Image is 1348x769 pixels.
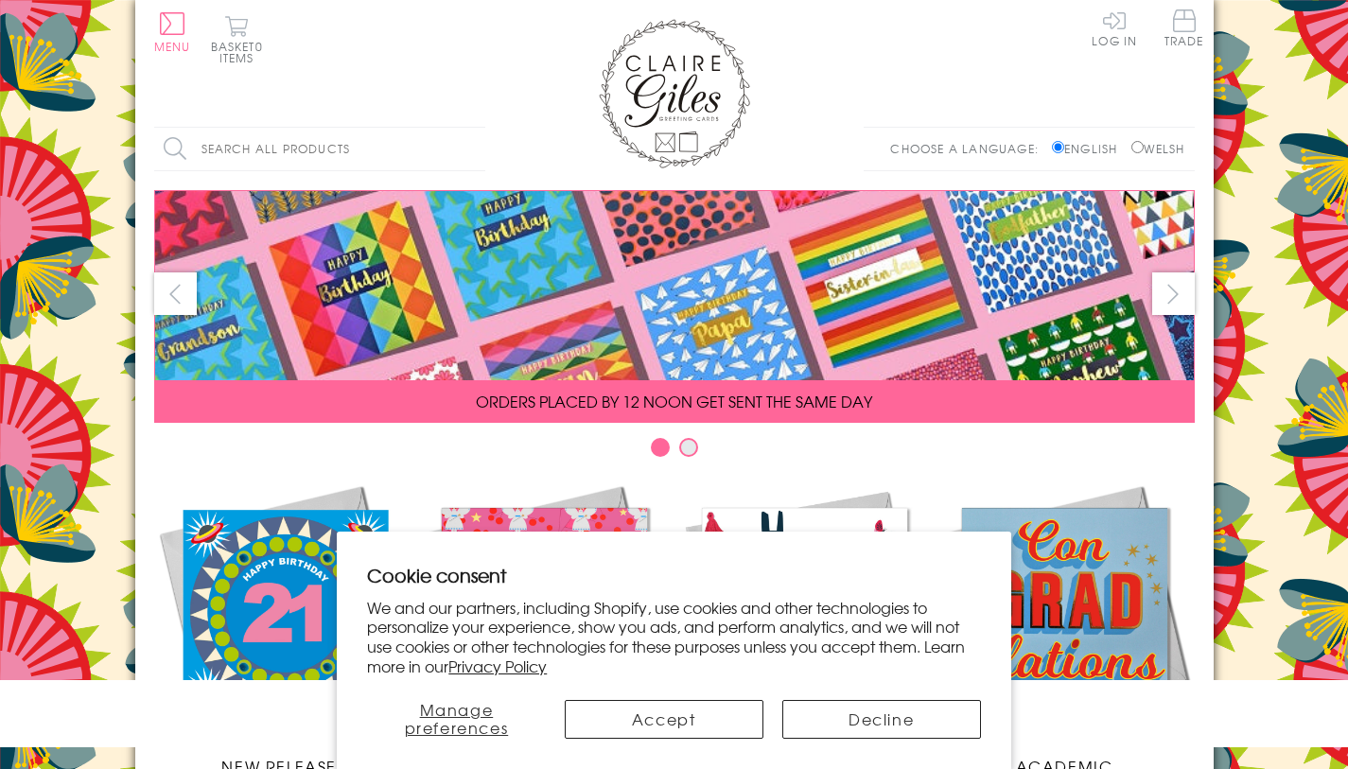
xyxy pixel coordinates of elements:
[599,19,750,168] img: Claire Giles Greetings Cards
[154,272,197,315] button: prev
[211,15,263,63] button: Basket0 items
[466,128,485,170] input: Search
[1131,140,1185,157] label: Welsh
[782,700,981,739] button: Decline
[651,438,670,457] button: Carousel Page 1 (Current Slide)
[890,140,1048,157] p: Choose a language:
[448,655,547,677] a: Privacy Policy
[679,438,698,457] button: Carousel Page 2
[367,562,981,588] h2: Cookie consent
[565,700,763,739] button: Accept
[1092,9,1137,46] a: Log In
[476,390,872,412] span: ORDERS PLACED BY 12 NOON GET SENT THE SAME DAY
[367,598,981,676] p: We and our partners, including Shopify, use cookies and other technologies to personalize your ex...
[1052,141,1064,153] input: English
[1152,272,1195,315] button: next
[154,128,485,170] input: Search all products
[154,12,191,52] button: Menu
[1131,141,1144,153] input: Welsh
[1164,9,1204,50] a: Trade
[154,437,1195,466] div: Carousel Pagination
[219,38,263,66] span: 0 items
[1164,9,1204,46] span: Trade
[405,698,509,739] span: Manage preferences
[367,700,545,739] button: Manage preferences
[1052,140,1127,157] label: English
[154,38,191,55] span: Menu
